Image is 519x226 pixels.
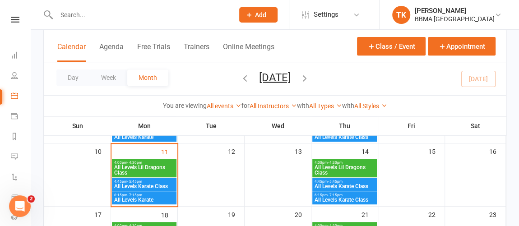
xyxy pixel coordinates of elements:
[361,143,378,158] div: 14
[228,143,244,158] div: 12
[328,161,343,165] span: - 4:30pm
[11,127,31,148] a: Reports
[415,15,495,23] div: BBMA [GEOGRAPHIC_DATA]
[44,116,111,135] th: Sun
[114,184,175,189] span: All Levels Karate Class
[161,207,177,222] div: 18
[178,116,245,135] th: Tue
[163,102,207,109] strong: You are viewing
[328,180,343,184] span: - 5:45pm
[114,193,175,197] span: 6:15pm
[9,195,31,217] iframe: Intercom live chat
[127,161,142,165] span: - 4:30pm
[228,207,244,221] div: 19
[54,9,227,21] input: Search...
[311,116,378,135] th: Thu
[428,143,445,158] div: 15
[245,116,311,135] th: Wed
[111,116,178,135] th: Mon
[57,42,86,62] button: Calendar
[11,107,31,127] a: Payments
[114,134,175,140] span: All Levels Karate
[415,7,495,15] div: [PERSON_NAME]
[328,193,343,197] span: - 7:15pm
[28,195,35,203] span: 2
[94,143,111,158] div: 10
[99,42,124,62] button: Agenda
[445,116,506,135] th: Sat
[114,165,175,175] span: All Levels Lil Dragons Class
[297,102,309,109] strong: with
[314,184,375,189] span: All Levels Karate Class
[11,46,31,66] a: Dashboard
[295,143,311,158] div: 13
[314,5,338,25] span: Settings
[314,165,375,175] span: All Levels Lil Dragons Class
[392,6,410,24] div: TK
[11,188,31,208] a: Product Sales
[127,193,142,197] span: - 7:15pm
[184,42,209,62] button: Trainers
[428,207,445,221] div: 22
[314,161,375,165] span: 4:00pm
[127,180,142,184] span: - 5:45pm
[11,66,31,87] a: People
[114,180,175,184] span: 4:45pm
[314,180,375,184] span: 4:45pm
[489,143,505,158] div: 16
[354,102,387,110] a: All Styles
[114,161,175,165] span: 4:00pm
[241,102,250,109] strong: for
[314,197,375,203] span: All Levels Karate Class
[127,69,168,86] button: Month
[378,116,445,135] th: Fri
[342,102,354,109] strong: with
[11,87,31,107] a: Calendar
[137,42,170,62] button: Free Trials
[295,207,311,221] div: 20
[309,102,342,110] a: All Types
[361,207,378,221] div: 21
[259,71,291,83] button: [DATE]
[250,102,297,110] a: All Instructors
[223,42,274,62] button: Online Meetings
[239,7,278,23] button: Add
[357,37,426,55] button: Class / Event
[161,144,177,159] div: 11
[428,37,496,55] button: Appointment
[489,207,505,221] div: 23
[255,11,266,18] span: Add
[94,207,111,221] div: 17
[90,69,127,86] button: Week
[207,102,241,110] a: All events
[314,134,375,140] span: All Levels Karate Class
[114,197,175,203] span: All Levels Karate
[56,69,90,86] button: Day
[314,193,375,197] span: 6:15pm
